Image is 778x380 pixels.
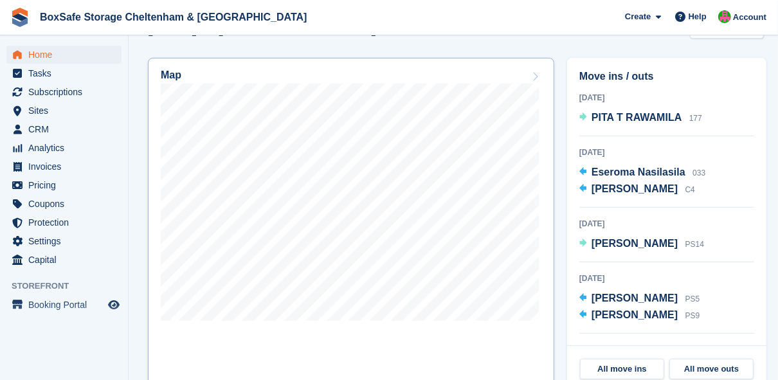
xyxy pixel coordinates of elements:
span: C4 [685,185,695,194]
span: Tasks [28,64,105,82]
div: [DATE] [579,344,754,356]
a: menu [6,296,122,314]
img: stora-icon-8386f47178a22dfd0bd8f6a31ec36ba5ce8667c1dd55bd0f319d3a0aa187defe.svg [10,8,30,27]
span: Coupons [28,195,105,213]
span: Create [625,10,651,23]
span: Protection [28,213,105,231]
a: menu [6,139,122,157]
span: Storefront [12,280,128,293]
a: menu [6,213,122,231]
span: Capital [28,251,105,269]
span: [PERSON_NAME] [592,309,678,320]
h2: Map [161,69,181,81]
span: Settings [28,232,105,250]
a: PITA T RAWAMILA 177 [579,110,702,127]
span: PS5 [685,294,700,303]
a: Eseroma Nasilasila 033 [579,165,705,181]
span: Home [28,46,105,64]
a: [PERSON_NAME] PS5 [579,291,700,307]
span: [PERSON_NAME] [592,293,678,303]
a: BoxSafe Storage Cheltenham & [GEOGRAPHIC_DATA] [35,6,312,28]
span: PS14 [685,240,704,249]
a: [PERSON_NAME] PS9 [579,307,700,324]
a: Preview store [106,297,122,312]
a: All move outs [669,359,754,379]
span: 177 [689,114,702,123]
span: PITA T RAWAMILA [592,112,682,123]
span: Pricing [28,176,105,194]
a: menu [6,102,122,120]
a: menu [6,158,122,176]
div: [DATE] [579,273,754,284]
a: menu [6,195,122,213]
span: [PERSON_NAME] [592,183,678,194]
div: [DATE] [579,218,754,230]
a: menu [6,83,122,101]
h2: Move ins / outs [579,69,754,84]
a: All move ins [580,359,664,379]
span: Sites [28,102,105,120]
a: menu [6,46,122,64]
a: menu [6,176,122,194]
span: Eseroma Nasilasila [592,167,685,177]
img: Andrew [718,10,731,23]
span: Account [733,11,766,24]
span: [PERSON_NAME] [592,238,678,249]
span: Help [689,10,707,23]
a: menu [6,120,122,138]
span: Subscriptions [28,83,105,101]
div: [DATE] [579,92,754,104]
a: [PERSON_NAME] PS14 [579,236,704,253]
div: [DATE] [579,147,754,158]
span: 033 [692,168,705,177]
a: [PERSON_NAME] C4 [579,181,695,198]
a: menu [6,64,122,82]
span: Booking Portal [28,296,105,314]
span: Analytics [28,139,105,157]
span: PS9 [685,311,700,320]
a: menu [6,251,122,269]
span: Invoices [28,158,105,176]
span: CRM [28,120,105,138]
a: menu [6,232,122,250]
